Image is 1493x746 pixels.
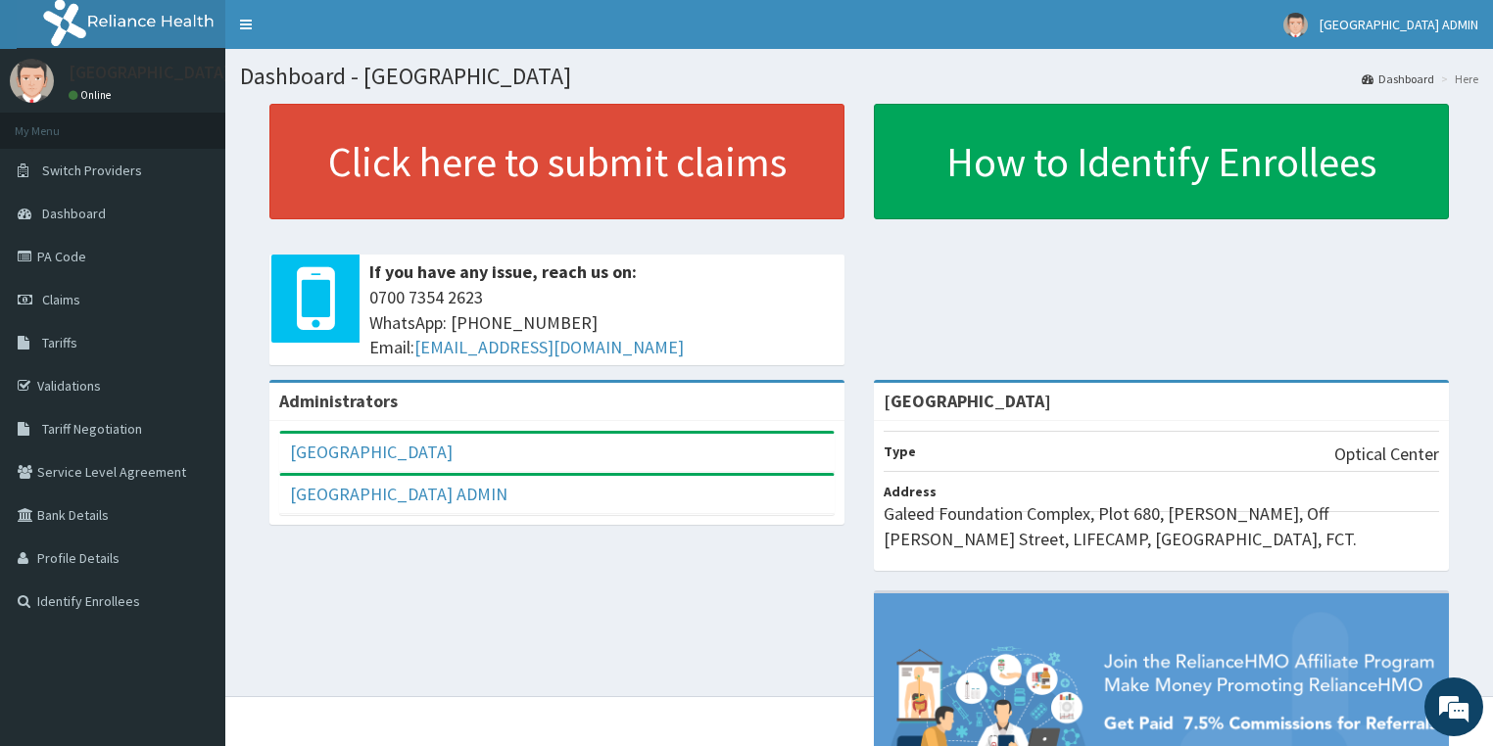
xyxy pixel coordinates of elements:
b: Administrators [279,390,398,412]
a: [GEOGRAPHIC_DATA] [290,441,453,463]
span: Tariff Negotiation [42,420,142,438]
span: Dashboard [42,205,106,222]
b: Type [884,443,916,460]
span: Tariffs [42,334,77,351]
strong: [GEOGRAPHIC_DATA] [884,390,1051,412]
img: User Image [10,59,54,103]
a: How to Identify Enrollees [874,104,1449,219]
b: If you have any issue, reach us on: [369,260,637,283]
a: [GEOGRAPHIC_DATA] ADMIN [290,483,507,505]
a: Click here to submit claims [269,104,844,219]
li: Here [1436,70,1478,87]
span: Claims [42,291,80,308]
h1: Dashboard - [GEOGRAPHIC_DATA] [240,64,1478,89]
p: Optical Center [1334,442,1439,467]
span: 0700 7354 2623 WhatsApp: [PHONE_NUMBER] Email: [369,285,835,360]
a: [EMAIL_ADDRESS][DOMAIN_NAME] [414,336,684,358]
p: Galeed Foundation Complex, Plot 680, [PERSON_NAME], Off [PERSON_NAME] Street, LIFECAMP, [GEOGRAPH... [884,501,1439,551]
span: Switch Providers [42,162,142,179]
b: Address [884,483,937,500]
span: [GEOGRAPHIC_DATA] ADMIN [1320,16,1478,33]
a: Dashboard [1362,70,1434,87]
p: [GEOGRAPHIC_DATA] ADMIN [69,64,283,81]
img: User Image [1283,13,1308,37]
a: Online [69,88,116,102]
